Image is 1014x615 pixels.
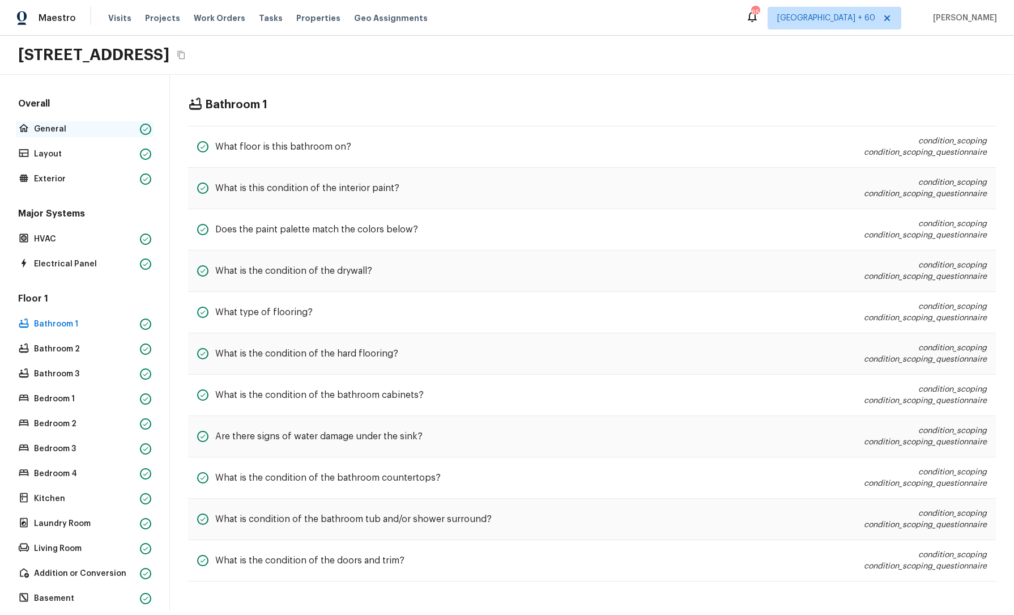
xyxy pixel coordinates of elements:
p: condition_scoping_questionnaire [864,188,987,200]
p: condition_scoping [918,425,987,436]
p: Bathroom 3 [34,368,135,380]
p: Laundry Room [34,518,135,529]
h5: What is the condition of the bathroom cabinets? [215,389,424,401]
p: condition_scoping_questionnaire [864,147,987,158]
p: Basement [34,593,135,604]
p: condition_scoping [918,260,987,271]
h5: What is the condition of the hard flooring? [215,347,398,360]
h5: Overall [16,97,154,112]
span: Properties [296,12,340,24]
p: condition_scoping [918,466,987,478]
p: condition_scoping_questionnaire [864,354,987,365]
h2: [STREET_ADDRESS] [18,45,169,65]
p: Bedroom 4 [34,468,135,480]
p: Electrical Panel [34,258,135,270]
p: Bedroom 3 [34,443,135,455]
h5: What is the condition of the doors and trim? [215,554,404,567]
p: condition_scoping [918,135,987,147]
p: Layout [34,149,135,160]
p: condition_scoping_questionnaire [864,436,987,448]
p: condition_scoping_questionnaire [864,395,987,406]
h5: Floor 1 [16,292,154,307]
p: condition_scoping [918,508,987,519]
h5: What is this condition of the interior paint? [215,182,399,194]
p: condition_scoping_questionnaire [864,519,987,531]
p: Living Room [34,543,135,554]
span: [PERSON_NAME] [928,12,997,24]
p: Bedroom 2 [34,418,135,430]
span: Visits [108,12,131,24]
p: General [34,124,135,135]
h4: Bathroom 1 [205,97,267,112]
button: Copy Address [174,48,189,62]
p: condition_scoping [918,218,987,230]
h5: Does the paint palette match the colors below? [215,223,418,236]
span: Work Orders [194,12,245,24]
p: condition_scoping [918,301,987,312]
h5: What floor is this bathroom on? [215,141,351,153]
p: condition_scoping_questionnaire [864,561,987,572]
h5: Are there signs of water damage under the sink? [215,430,423,443]
h5: What type of flooring? [215,306,313,319]
p: condition_scoping_questionnaire [864,271,987,282]
h5: Major Systems [16,207,154,222]
p: HVAC [34,234,135,245]
div: 650 [751,7,759,18]
span: [GEOGRAPHIC_DATA] + 60 [777,12,875,24]
p: condition_scoping_questionnaire [864,230,987,241]
h5: What is the condition of the drywall? [215,265,372,277]
h5: What is condition of the bathroom tub and/or shower surround? [215,513,492,525]
h5: What is the condition of the bathroom countertops? [215,472,441,484]
p: condition_scoping_questionnaire [864,478,987,489]
span: Geo Assignments [354,12,428,24]
span: Tasks [259,14,283,22]
p: condition_scoping [918,549,987,561]
p: condition_scoping_questionnaire [864,312,987,324]
p: Exterior [34,173,135,185]
p: Bathroom 2 [34,343,135,355]
p: condition_scoping [918,342,987,354]
p: Bathroom 1 [34,319,135,330]
p: Kitchen [34,493,135,504]
p: Addition or Conversion [34,568,135,579]
p: condition_scoping [918,384,987,395]
span: Projects [145,12,180,24]
p: Bedroom 1 [34,393,135,405]
p: condition_scoping [918,177,987,188]
span: Maestro [39,12,76,24]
